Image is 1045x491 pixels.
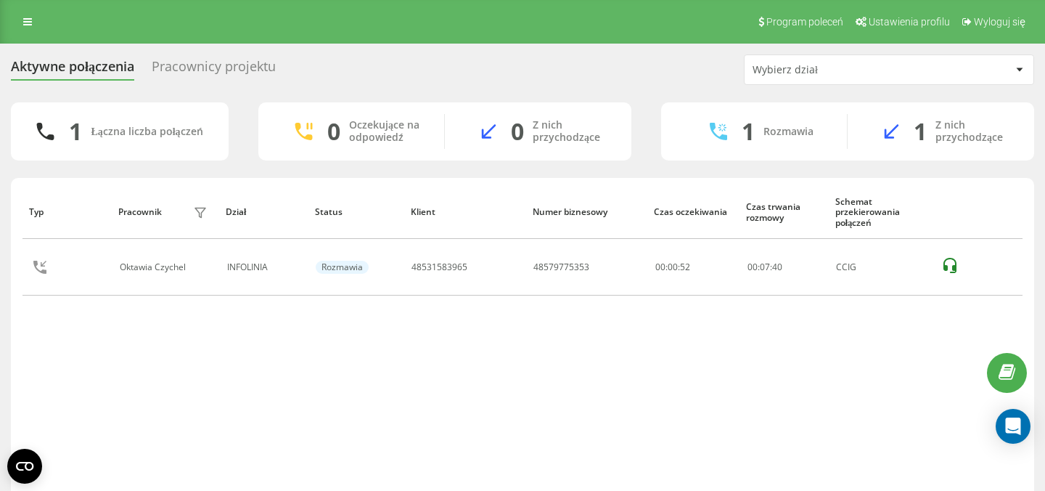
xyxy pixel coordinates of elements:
span: Ustawienia profilu [869,16,950,28]
div: Czas trwania rozmowy [746,202,821,223]
div: 0 [327,118,340,145]
div: : : [747,262,782,272]
div: Rozmawia [316,261,369,274]
div: Dział [226,207,301,217]
div: Rozmawia [763,126,814,138]
div: Pracownicy projektu [152,59,276,81]
div: Z nich przychodzące [533,119,610,144]
div: Czas oczekiwania [654,207,732,217]
div: Z nich przychodzące [935,119,1012,144]
div: 00:00:52 [655,262,731,272]
div: Oktawia Czychel [120,262,189,272]
div: 1 [742,118,755,145]
div: Wybierz dział [753,64,926,76]
div: Pracownik [118,207,162,217]
div: 48579775353 [533,262,589,272]
div: Numer biznesowy [533,207,641,217]
span: 07 [760,261,770,273]
span: 00 [747,261,758,273]
div: 0 [511,118,524,145]
div: 1 [69,118,82,145]
div: Oczekujące na odpowiedź [349,119,422,144]
div: Typ [29,207,104,217]
span: Program poleceń [766,16,843,28]
div: Schemat przekierowania połączeń [835,197,927,228]
div: 1 [914,118,927,145]
div: 48531583965 [411,262,467,272]
span: 40 [772,261,782,273]
div: Łączna liczba połączeń [91,126,202,138]
div: INFOLINIA [227,262,300,272]
button: Open CMP widget [7,449,42,484]
div: Aktywne połączenia [11,59,134,81]
span: Wyloguj się [974,16,1025,28]
div: CCIG [836,262,925,272]
div: Open Intercom Messenger [996,409,1030,444]
div: Status [315,207,397,217]
div: Klient [411,207,519,217]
